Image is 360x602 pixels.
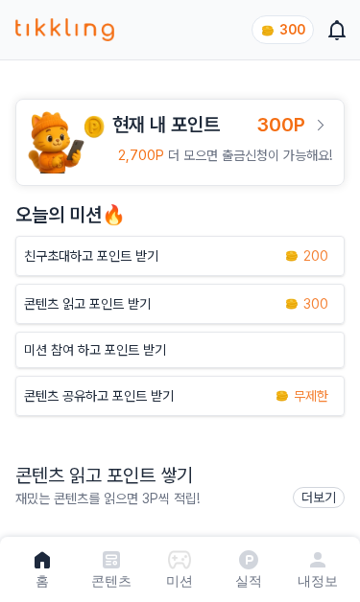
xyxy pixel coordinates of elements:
[118,148,164,163] span: 2,700P
[15,376,345,416] a: 콘텐츠 공유하고 포인트 받기 coin 무제한
[91,571,132,590] p: 콘텐츠
[36,571,49,590] p: 홈
[15,18,114,41] img: 티끌링
[260,23,276,38] img: coin
[166,571,193,590] p: 미션
[24,246,158,266] p: 친구초대하고 포인트 받기
[283,544,352,594] a: 내정보
[284,296,300,312] img: coin
[15,462,200,489] h2: 콘텐츠 읽고 포인트 쌓기
[294,386,328,405] span: 무제한
[298,571,338,590] p: 내정보
[303,294,328,313] span: 300
[293,487,345,508] a: 더보기
[146,544,215,594] button: 미션
[8,544,77,594] a: 홈
[256,113,305,136] span: 300P
[15,201,345,228] h2: 오늘의 미션🔥
[24,294,151,313] p: 콘텐츠 읽고 포인트 받기
[252,15,310,44] a: coin 300
[15,236,345,276] button: 친구초대하고 포인트 받기 coin 200
[214,544,283,594] a: 실적
[303,246,328,266] span: 200
[168,148,332,163] span: 더 모으면 출금신청이 가능해요!
[275,388,290,404] img: coin
[168,548,191,571] img: 미션
[15,284,345,324] a: 콘텐츠 읽고 포인트 받기 coin 300
[15,332,345,368] button: 미션 참여 하고 포인트 받기
[24,386,174,405] p: 콘텐츠 공유하고 포인트 받기
[24,340,166,359] p: 미션 참여 하고 포인트 받기
[235,571,262,590] p: 실적
[256,111,332,138] a: 300P
[77,544,146,594] a: 콘텐츠
[284,248,300,264] img: coin
[112,111,220,138] h3: 현재 내 포인트
[15,489,200,508] p: 재밌는 콘텐츠를 읽으면 3P씩 적립!
[279,22,305,37] span: 300
[28,111,105,174] img: tikkling_character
